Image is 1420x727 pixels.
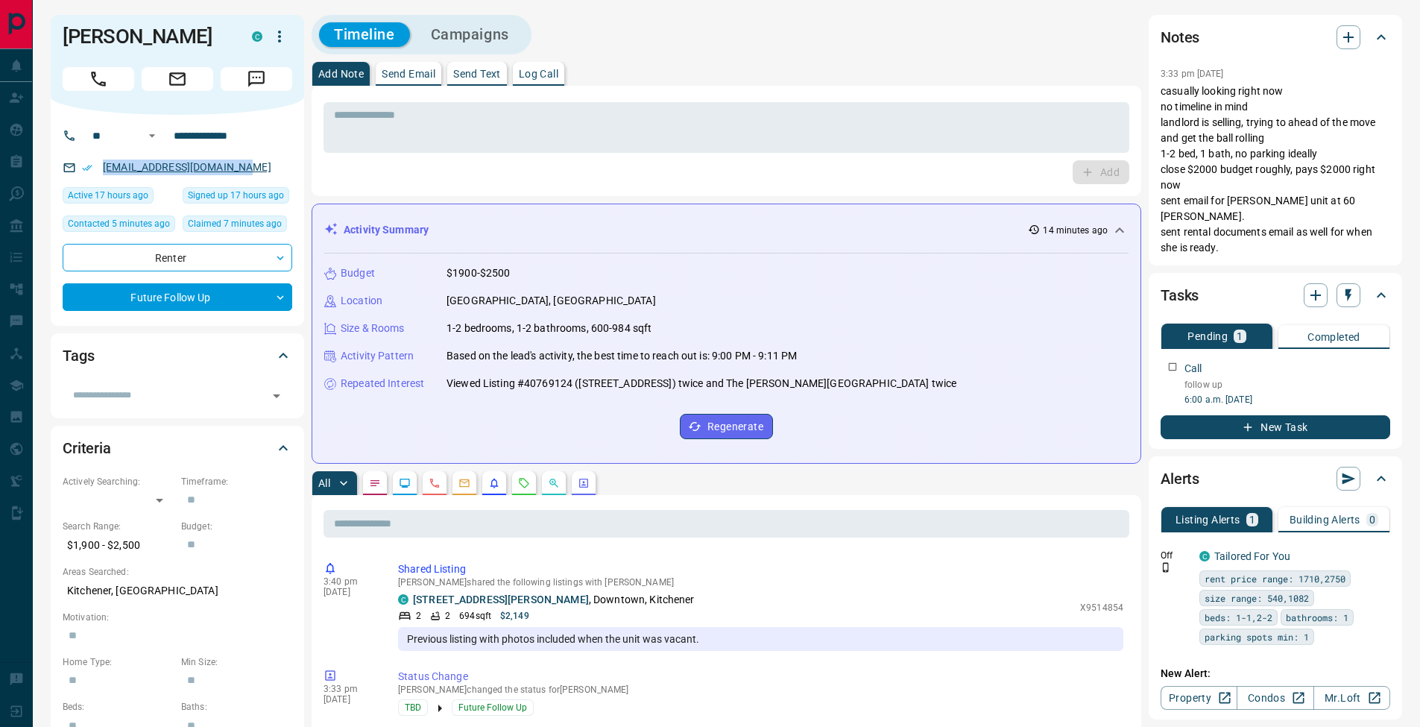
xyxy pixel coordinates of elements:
svg: Listing Alerts [488,477,500,489]
p: Home Type: [63,655,174,669]
div: Alerts [1161,461,1390,497]
p: Pending [1187,331,1228,342]
p: Motivation: [63,611,292,624]
a: Mr.Loft [1313,686,1390,710]
button: Timeline [319,22,410,47]
p: Viewed Listing #40769124 ([STREET_ADDRESS]) twice and The [PERSON_NAME][GEOGRAPHIC_DATA] twice [446,376,956,391]
span: TBD [405,700,421,715]
p: Send Email [382,69,435,79]
svg: Lead Browsing Activity [399,477,411,489]
h2: Criteria [63,436,111,460]
button: Open [143,127,161,145]
p: [DATE] [324,587,376,597]
p: [PERSON_NAME] changed the status for [PERSON_NAME] [398,684,1123,695]
button: Campaigns [416,22,524,47]
button: New Task [1161,415,1390,439]
span: bathrooms: 1 [1286,610,1348,625]
p: Repeated Interest [341,376,424,391]
p: , Downtown, Kitchener [413,592,695,608]
span: size range: 540,1082 [1205,591,1309,605]
svg: Push Notification Only [1161,562,1171,573]
span: Claimed 7 minutes ago [188,216,282,231]
div: Wed Oct 15 2025 [183,215,292,236]
div: condos.ca [398,594,408,605]
p: Areas Searched: [63,565,292,579]
h2: Tasks [1161,283,1199,307]
svg: Email Verified [82,163,92,173]
span: Signed up 17 hours ago [188,188,284,203]
p: Beds: [63,700,174,714]
a: Tailored For You [1214,550,1290,562]
p: Add Note [318,69,364,79]
span: Active 17 hours ago [68,188,148,203]
p: Location [341,293,382,309]
p: 2 [416,609,421,623]
p: Off [1161,549,1190,562]
p: All [318,478,330,488]
p: 1 [1237,331,1243,342]
p: Search Range: [63,520,174,533]
p: Completed [1307,332,1360,342]
a: Condos [1237,686,1313,710]
span: Future Follow Up [458,700,527,715]
h1: [PERSON_NAME] [63,25,230,48]
p: [DATE] [324,694,376,705]
div: Activity Summary14 minutes ago [324,216,1129,244]
h2: Tags [63,344,94,368]
p: 1-2 bedrooms, 1-2 bathrooms, 600-984 sqft [446,321,651,336]
p: Baths: [181,700,292,714]
p: Activity Summary [344,222,429,238]
p: 694 sqft [459,609,491,623]
p: Min Size: [181,655,292,669]
p: $1900-$2500 [446,265,510,281]
div: Criteria [63,430,292,466]
div: condos.ca [1199,551,1210,561]
span: rent price range: 1710,2750 [1205,571,1345,586]
svg: Emails [458,477,470,489]
div: Tue Oct 14 2025 [63,187,175,208]
p: Timeframe: [181,475,292,488]
p: Budget [341,265,375,281]
p: casually looking right now no timeline in mind landlord is selling, trying to ahead of the move a... [1161,84,1390,256]
p: Building Alerts [1290,514,1360,525]
p: $1,900 - $2,500 [63,533,174,558]
p: Call [1184,361,1202,377]
p: 0 [1369,514,1375,525]
p: Kitchener, [GEOGRAPHIC_DATA] [63,579,292,603]
span: Call [63,67,134,91]
p: Size & Rooms [341,321,405,336]
span: Email [142,67,213,91]
p: follow up [1184,378,1390,391]
div: Tags [63,338,292,374]
p: 3:33 pm [324,684,376,694]
p: Based on the lead's activity, the best time to reach out is: 9:00 PM - 9:11 PM [446,348,797,364]
a: Property [1161,686,1237,710]
p: 14 minutes ago [1043,224,1108,237]
p: Shared Listing [398,561,1123,577]
span: beds: 1-1,2-2 [1205,610,1272,625]
p: Budget: [181,520,292,533]
button: Regenerate [680,414,773,439]
span: parking spots min: 1 [1205,629,1309,644]
p: [PERSON_NAME] shared the following listings with [PERSON_NAME] [398,577,1123,588]
p: 1 [1249,514,1255,525]
div: Tue Oct 14 2025 [183,187,292,208]
p: Log Call [519,69,558,79]
p: 6:00 a.m. [DATE] [1184,393,1390,406]
div: Notes [1161,19,1390,55]
p: Status Change [398,669,1123,684]
div: condos.ca [252,31,262,42]
p: Listing Alerts [1176,514,1240,525]
div: Future Follow Up [63,283,292,311]
svg: Agent Actions [578,477,590,489]
p: X9514854 [1080,601,1123,614]
svg: Calls [429,477,441,489]
button: Open [266,385,287,406]
p: New Alert: [1161,666,1390,682]
h2: Alerts [1161,467,1199,491]
svg: Opportunities [548,477,560,489]
span: Message [221,67,292,91]
p: Activity Pattern [341,348,414,364]
div: Wed Oct 15 2025 [63,215,175,236]
a: [EMAIL_ADDRESS][DOMAIN_NAME] [103,161,271,173]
